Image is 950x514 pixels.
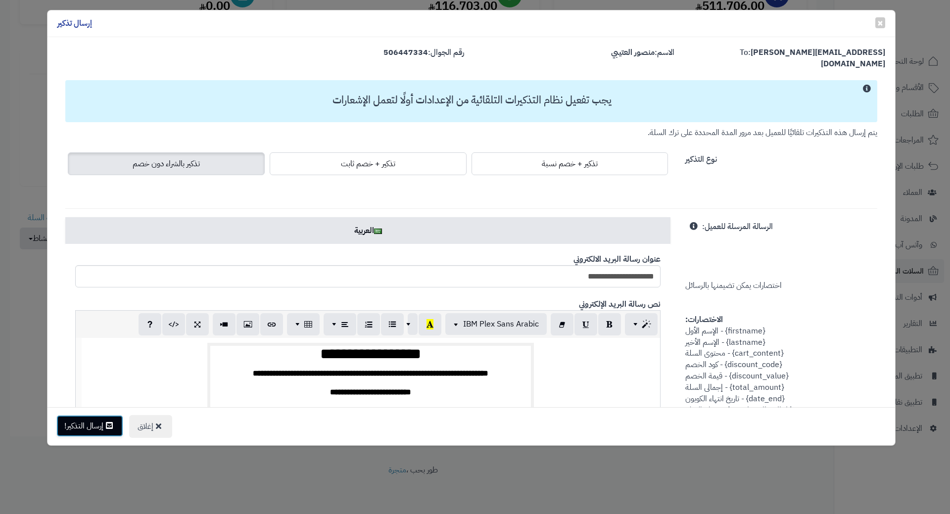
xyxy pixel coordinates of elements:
[383,47,464,58] label: رقم الجوال:
[611,47,674,58] label: الاسم:
[463,318,539,330] span: IBM Plex Sans Arabic
[133,158,200,170] span: تذكير بالشراء دون خصم
[383,47,428,58] strong: 506447334
[611,47,655,58] strong: منصور العتيبي
[374,229,382,234] img: ar.png
[685,221,794,427] span: اختصارات يمكن تضيمنها بالرسائل {firstname} - الإسم الأول {lastname} - الإسم الأخير {cart_content}...
[877,15,883,30] span: ×
[573,253,661,265] b: عنوان رسالة البريد الالكتروني
[689,47,885,70] label: To:
[648,127,877,139] small: يتم إرسال هذه التذكيرات تلقائيًا للعميل بعد مرور المدة المحددة على ترك السلة.
[70,94,873,106] h3: يجب تفعيل نظام التذكيرات التلقائية من الإعدادات أولًا لتعمل الإشعارات
[65,217,670,244] a: العربية
[685,150,717,165] label: نوع التذكير
[751,47,885,70] strong: [PERSON_NAME][EMAIL_ADDRESS][DOMAIN_NAME]
[57,18,92,29] h4: إرسال تذكير
[129,415,172,438] button: إغلاق
[685,314,723,326] strong: الاختصارات:
[341,158,395,170] span: تذكير + خصم ثابت
[702,217,773,233] label: الرسالة المرسلة للعميل:
[56,415,123,437] button: إرسال التذكير!
[579,298,661,310] b: نص رسالة البريد الإلكتروني
[542,158,598,170] span: تذكير + خصم نسبة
